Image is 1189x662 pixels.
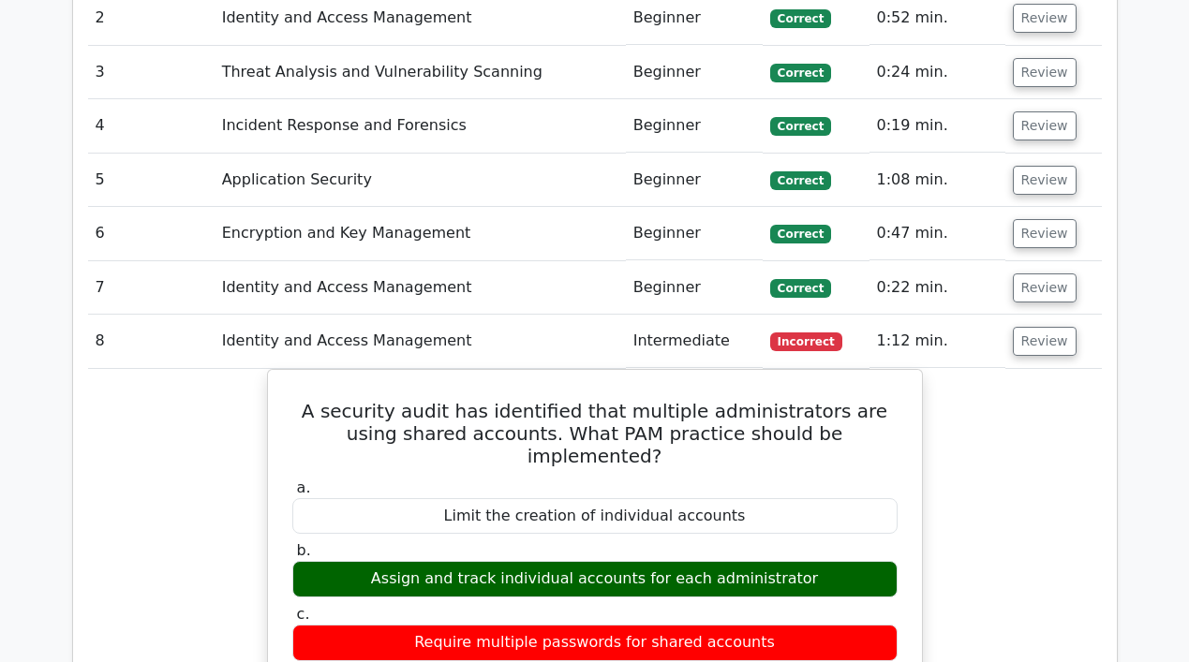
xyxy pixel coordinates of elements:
td: Incident Response and Forensics [215,99,626,153]
td: 5 [88,154,215,207]
td: Beginner [626,99,763,153]
div: Limit the creation of individual accounts [292,498,898,535]
span: Incorrect [770,332,842,351]
td: Beginner [626,261,763,315]
button: Review [1013,58,1077,87]
td: Application Security [215,154,626,207]
span: Correct [770,9,831,28]
td: 6 [88,207,215,260]
td: 0:19 min. [869,99,1005,153]
span: a. [297,478,311,496]
td: 7 [88,261,215,315]
td: Encryption and Key Management [215,207,626,260]
td: 8 [88,315,215,368]
button: Review [1013,166,1077,195]
td: Identity and Access Management [215,315,626,368]
h5: A security audit has identified that multiple administrators are using shared accounts. What PAM ... [290,400,899,467]
div: Require multiple passwords for shared accounts [292,625,898,661]
span: c. [297,605,310,623]
td: 0:22 min. [869,261,1005,315]
span: Correct [770,279,831,298]
span: Correct [770,171,831,190]
span: Correct [770,64,831,82]
td: 3 [88,46,215,99]
td: Beginner [626,154,763,207]
td: 1:12 min. [869,315,1005,368]
td: 0:24 min. [869,46,1005,99]
td: Beginner [626,207,763,260]
button: Review [1013,4,1077,33]
td: Identity and Access Management [215,261,626,315]
td: Beginner [626,46,763,99]
button: Review [1013,327,1077,356]
button: Review [1013,111,1077,140]
span: Correct [770,117,831,136]
div: Assign and track individual accounts for each administrator [292,561,898,597]
button: Review [1013,273,1077,302]
td: Intermediate [626,315,763,368]
span: b. [297,541,311,559]
button: Review [1013,219,1077,248]
span: Correct [770,225,831,243]
td: 4 [88,99,215,153]
td: 0:47 min. [869,207,1005,260]
td: Threat Analysis and Vulnerability Scanning [215,46,626,99]
td: 1:08 min. [869,154,1005,207]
